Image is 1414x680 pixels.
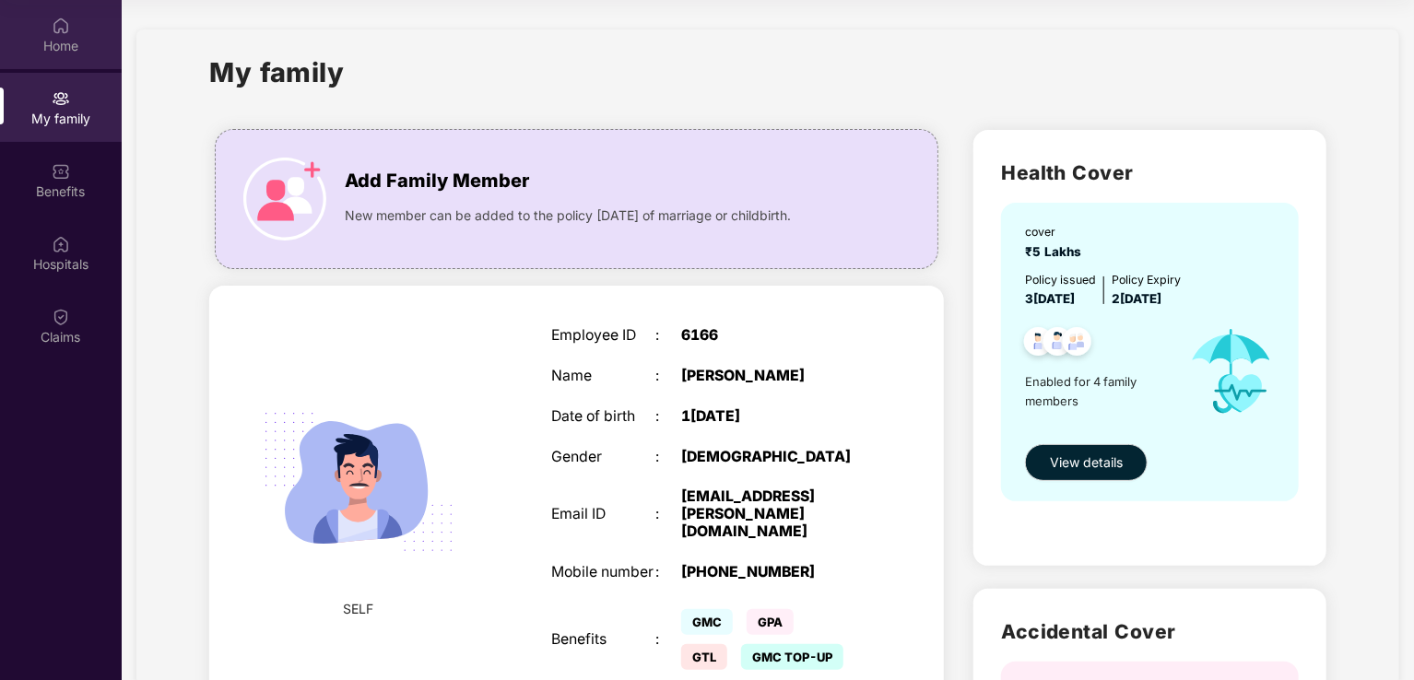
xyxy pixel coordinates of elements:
[1025,444,1148,481] button: View details
[1025,244,1089,259] span: ₹5 Lakhs
[551,368,655,385] div: Name
[681,564,864,581] div: [PHONE_NUMBER]
[1112,271,1181,288] div: Policy Expiry
[1050,452,1123,473] span: View details
[681,408,864,426] div: 1[DATE]
[655,631,681,649] div: :
[242,365,476,599] img: svg+xml;base64,PHN2ZyB4bWxucz0iaHR0cDovL3d3dy53My5vcmcvMjAwMC9zdmciIHdpZHRoPSIyMjQiIGhlaWdodD0iMT...
[52,162,70,181] img: svg+xml;base64,PHN2ZyBpZD0iQmVuZWZpdHMiIHhtbG5zPSJodHRwOi8vd3d3LnczLm9yZy8yMDAwL3N2ZyIgd2lkdGg9Ij...
[655,564,681,581] div: :
[1035,322,1080,367] img: svg+xml;base64,PHN2ZyB4bWxucz0iaHR0cDovL3d3dy53My5vcmcvMjAwMC9zdmciIHdpZHRoPSI0OC45NDMiIGhlaWdodD...
[551,506,655,523] div: Email ID
[209,52,345,93] h1: My family
[1055,322,1100,367] img: svg+xml;base64,PHN2ZyB4bWxucz0iaHR0cDovL3d3dy53My5vcmcvMjAwMC9zdmciIHdpZHRoPSI0OC45NDMiIGhlaWdodD...
[551,408,655,426] div: Date of birth
[344,599,374,619] span: SELF
[1001,158,1299,188] h2: Health Cover
[551,564,655,581] div: Mobile number
[1001,616,1299,647] h2: Accidental Cover
[655,327,681,345] div: :
[1173,309,1290,434] img: icon
[52,235,70,253] img: svg+xml;base64,PHN2ZyBpZD0iSG9zcGl0YWxzIiB4bWxucz0iaHR0cDovL3d3dy53My5vcmcvMjAwMC9zdmciIHdpZHRoPS...
[681,449,864,466] div: [DEMOGRAPHIC_DATA]
[681,609,733,635] span: GMC
[681,368,864,385] div: [PERSON_NAME]
[345,205,791,226] span: New member can be added to the policy [DATE] of marriage or childbirth.
[551,631,655,649] div: Benefits
[655,408,681,426] div: :
[747,609,794,635] span: GPA
[1025,271,1096,288] div: Policy issued
[52,308,70,326] img: svg+xml;base64,PHN2ZyBpZD0iQ2xhaW0iIHhtbG5zPSJodHRwOi8vd3d3LnczLm9yZy8yMDAwL3N2ZyIgd2lkdGg9IjIwIi...
[52,17,70,35] img: svg+xml;base64,PHN2ZyBpZD0iSG9tZSIgeG1sbnM9Imh0dHA6Ly93d3cudzMub3JnLzIwMDAvc3ZnIiB3aWR0aD0iMjAiIG...
[1025,291,1075,306] span: 3[DATE]
[551,449,655,466] div: Gender
[741,644,843,670] span: GMC TOP-UP
[655,368,681,385] div: :
[345,167,529,195] span: Add Family Member
[1025,372,1172,410] span: Enabled for 4 family members
[655,506,681,523] div: :
[1016,322,1061,367] img: svg+xml;base64,PHN2ZyB4bWxucz0iaHR0cDovL3d3dy53My5vcmcvMjAwMC9zdmciIHdpZHRoPSI0OC45NDMiIGhlaWdodD...
[681,488,864,540] div: [EMAIL_ADDRESS][PERSON_NAME][DOMAIN_NAME]
[243,158,326,240] img: icon
[52,89,70,108] img: svg+xml;base64,PHN2ZyB3aWR0aD0iMjAiIGhlaWdodD0iMjAiIHZpZXdCb3g9IjAgMCAyMCAyMCIgZmlsbD0ibm9uZSIgeG...
[551,327,655,345] div: Employee ID
[681,327,864,345] div: 6166
[655,449,681,466] div: :
[681,644,727,670] span: GTL
[1112,291,1161,306] span: 2[DATE]
[1025,223,1089,240] div: cover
